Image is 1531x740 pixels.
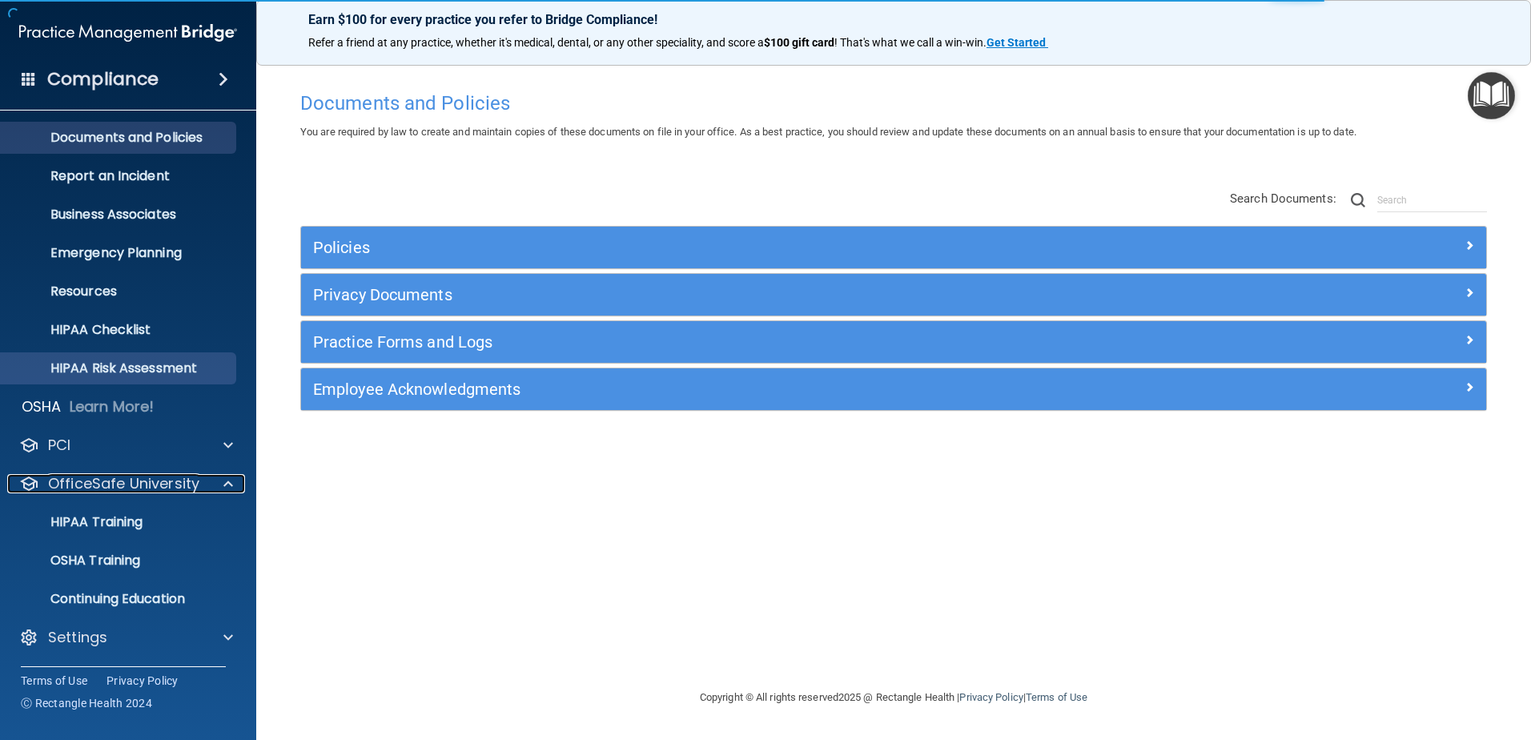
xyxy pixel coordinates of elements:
p: Emergency Planning [10,245,229,261]
a: Privacy Documents [313,282,1474,308]
a: OfficeSafe University [19,474,233,493]
p: Continuing Education [10,591,229,607]
a: Policies [313,235,1474,260]
p: Earn $100 for every practice you refer to Bridge Compliance! [308,12,1479,27]
span: Search Documents: [1230,191,1336,206]
a: Practice Forms and Logs [313,329,1474,355]
p: OfficeSafe University [48,474,199,493]
p: Learn More! [70,397,155,416]
span: Ⓒ Rectangle Health 2024 [21,695,152,711]
a: Settings [19,628,233,647]
p: Documents and Policies [10,130,229,146]
span: ! That's what we call a win-win. [834,36,987,49]
a: Terms of Use [1026,691,1087,703]
p: Settings [48,628,107,647]
p: HIPAA Training [10,514,143,530]
p: HIPAA Risk Assessment [10,360,229,376]
input: Search [1377,188,1487,212]
span: You are required by law to create and maintain copies of these documents on file in your office. ... [300,126,1356,138]
p: PCI [48,436,70,455]
p: Resources [10,284,229,300]
span: Refer a friend at any practice, whether it's medical, dental, or any other speciality, and score a [308,36,764,49]
strong: $100 gift card [764,36,834,49]
p: Business Associates [10,207,229,223]
img: ic-search.3b580494.png [1351,193,1365,207]
a: Privacy Policy [959,691,1023,703]
h5: Privacy Documents [313,286,1178,304]
img: PMB logo [19,17,237,49]
a: PCI [19,436,233,455]
p: OSHA Training [10,553,140,569]
a: Terms of Use [21,673,87,689]
h4: Documents and Policies [300,93,1487,114]
p: HIPAA Checklist [10,322,229,338]
a: Employee Acknowledgments [313,376,1474,402]
h5: Policies [313,239,1178,256]
strong: Get Started [987,36,1046,49]
p: OSHA [22,397,62,416]
div: Copyright © All rights reserved 2025 @ Rectangle Health | | [601,672,1186,723]
h5: Employee Acknowledgments [313,380,1178,398]
button: Open Resource Center [1468,72,1515,119]
a: Get Started [987,36,1048,49]
p: Report an Incident [10,168,229,184]
a: Privacy Policy [106,673,179,689]
h4: Compliance [47,68,159,90]
h5: Practice Forms and Logs [313,333,1178,351]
